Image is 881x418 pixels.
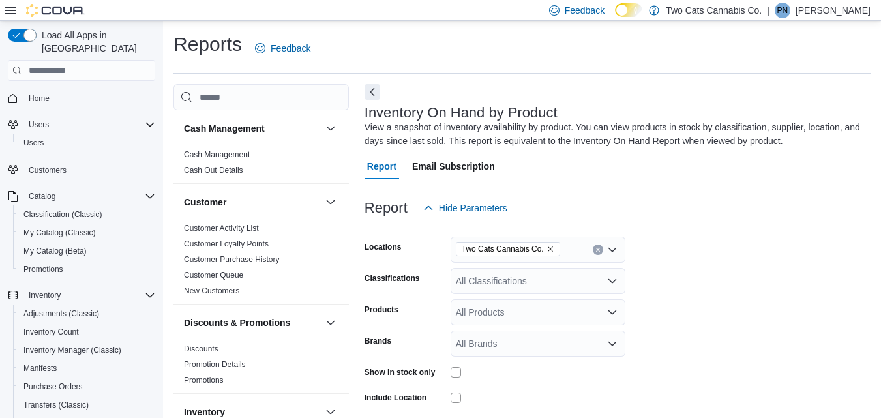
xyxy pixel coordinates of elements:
a: Customer Activity List [184,224,259,233]
button: My Catalog (Classic) [13,224,160,242]
span: Discounts [184,344,218,354]
button: Inventory Manager (Classic) [13,341,160,359]
label: Classifications [365,273,420,284]
span: Promotions [23,264,63,275]
span: Customer Purchase History [184,254,280,265]
div: View a snapshot of inventory availability by product. You can view products in stock by classific... [365,121,864,148]
button: Next [365,84,380,100]
span: Load All Apps in [GEOGRAPHIC_DATA] [37,29,155,55]
span: Inventory Count [18,324,155,340]
button: Inventory Count [13,323,160,341]
button: Discounts & Promotions [323,315,338,331]
span: Email Subscription [412,153,495,179]
span: Promotions [184,375,224,385]
div: Pearl Naven [775,3,790,18]
span: My Catalog (Classic) [23,228,96,238]
button: Remove Two Cats Cannabis Co. from selection in this group [546,245,554,253]
button: Customers [3,160,160,179]
div: Discounts & Promotions [173,341,349,393]
a: Discounts [184,344,218,353]
a: Promotions [184,376,224,385]
span: New Customers [184,286,239,296]
button: Manifests [13,359,160,378]
button: My Catalog (Beta) [13,242,160,260]
button: Transfers (Classic) [13,396,160,414]
span: Two Cats Cannabis Co. [456,242,560,256]
span: Feedback [565,4,605,17]
button: Classification (Classic) [13,205,160,224]
div: Customer [173,220,349,304]
a: Cash Management [184,150,250,159]
button: Customer [184,196,320,209]
a: Customer Loyalty Points [184,239,269,248]
span: Inventory [29,290,61,301]
span: My Catalog (Classic) [18,225,155,241]
img: Cova [26,4,85,17]
span: Classification (Classic) [23,209,102,220]
h3: Inventory On Hand by Product [365,105,558,121]
h3: Customer [184,196,226,209]
button: Users [3,115,160,134]
a: Promotion Details [184,360,246,369]
a: Purchase Orders [18,379,88,395]
button: Customer [323,194,338,210]
span: Promotion Details [184,359,246,370]
a: Transfers (Classic) [18,397,94,413]
a: Promotions [18,261,68,277]
a: Customers [23,162,72,178]
span: Customer Queue [184,270,243,280]
a: Cash Out Details [184,166,243,175]
button: Clear input [593,245,603,255]
a: Inventory Manager (Classic) [18,342,127,358]
span: Promotions [18,261,155,277]
h1: Reports [173,31,242,57]
a: Adjustments (Classic) [18,306,104,321]
span: Purchase Orders [18,379,155,395]
h3: Cash Management [184,122,265,135]
span: Customers [29,165,67,175]
p: Two Cats Cannabis Co. [666,3,762,18]
button: Open list of options [607,245,618,255]
span: Users [29,119,49,130]
button: Hide Parameters [418,195,513,221]
span: Users [18,135,155,151]
a: Home [23,91,55,106]
span: Dark Mode [615,17,616,18]
span: My Catalog (Beta) [18,243,155,259]
label: Locations [365,242,402,252]
span: Manifests [18,361,155,376]
button: Inventory [3,286,160,305]
span: Home [23,90,155,106]
span: Transfers (Classic) [23,400,89,410]
span: Inventory Manager (Classic) [18,342,155,358]
span: Customers [23,161,155,177]
span: Classification (Classic) [18,207,155,222]
div: Cash Management [173,147,349,183]
a: My Catalog (Beta) [18,243,92,259]
button: Users [13,134,160,152]
span: Feedback [271,42,310,55]
button: Catalog [23,188,61,204]
span: Two Cats Cannabis Co. [462,243,544,256]
button: Purchase Orders [13,378,160,396]
span: Users [23,138,44,148]
label: Include Location [365,393,426,403]
span: Report [367,153,396,179]
button: Catalog [3,187,160,205]
a: New Customers [184,286,239,295]
h3: Discounts & Promotions [184,316,290,329]
span: Adjustments (Classic) [18,306,155,321]
button: Open list of options [607,307,618,318]
a: Customer Purchase History [184,255,280,264]
a: Manifests [18,361,62,376]
button: Open list of options [607,276,618,286]
button: Cash Management [323,121,338,136]
a: Users [18,135,49,151]
a: Customer Queue [184,271,243,280]
span: Transfers (Classic) [18,397,155,413]
span: Inventory [23,288,155,303]
span: Hide Parameters [439,202,507,215]
input: Dark Mode [615,3,642,17]
span: My Catalog (Beta) [23,246,87,256]
a: My Catalog (Classic) [18,225,101,241]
